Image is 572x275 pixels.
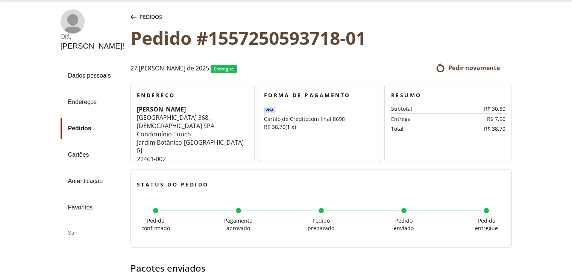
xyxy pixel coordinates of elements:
[130,263,512,273] h3: Pacotes enviados
[184,138,244,147] span: [GEOGRAPHIC_DATA]
[448,126,505,132] div: R$ 38,70
[308,115,345,122] span: com final 8698
[61,42,124,50] div: [PERSON_NAME] !
[61,34,124,40] div: Olá ,
[129,9,164,24] button: Pedidos
[182,138,184,147] span: -
[130,27,512,48] div: Pedido #1557250593718-01
[61,145,124,165] a: Cartões
[61,171,124,191] a: Autenticação
[198,113,208,122] span: 368
[61,66,124,86] a: Dados pessoais
[137,105,186,113] strong: [PERSON_NAME]
[137,92,248,99] h3: Endereço
[460,116,505,122] div: R$ 7,90
[436,63,499,72] a: Pedir novamente
[391,106,459,112] div: Subtotal
[224,217,252,232] span: Pagamento aprovado
[140,13,162,21] span: Pedidos
[208,113,210,122] span: ,
[61,118,124,139] a: Pedidos
[137,138,182,147] span: Jardim Botânico
[448,64,499,72] span: Pedir novamente
[61,92,124,112] a: Endereços
[214,66,234,72] span: Entregue
[264,115,375,131] div: Cartão de Crédito
[141,217,170,232] span: Pedido confirmado
[130,65,209,73] span: 27 [PERSON_NAME] de 2025
[61,224,124,242] div: Sair
[391,126,448,132] div: Total
[391,92,505,99] h3: Resumo
[137,147,142,155] span: RJ
[244,138,246,147] span: -
[137,181,209,188] span: Status do pedido
[137,113,197,122] span: [GEOGRAPHIC_DATA]
[391,116,459,122] div: Entrega
[308,217,334,232] span: Pedido preparado
[285,123,296,130] span: (1 x)
[137,122,214,138] span: [DEMOGRAPHIC_DATA] SPA Condomínio Touch
[460,106,505,112] div: R$ 30,80
[264,107,414,113] img: Visa
[264,92,375,99] h3: Forma de Pagamento
[264,123,285,130] span: R$ 38,70
[137,155,166,163] span: 22461-002
[61,197,124,218] a: Favoritos
[475,217,498,232] span: Pedido entregue
[394,217,414,232] span: Pedido enviado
